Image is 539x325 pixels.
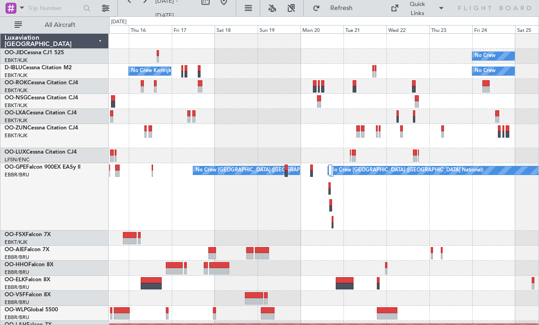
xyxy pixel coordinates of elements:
a: EBBR/BRU [5,254,29,261]
a: EBKT/KJK [5,87,27,94]
span: OO-AIE [5,247,24,253]
a: EBBR/BRU [5,269,29,276]
span: OO-WLP [5,307,27,313]
div: Fri 17 [172,25,215,33]
span: D-IBLU [5,65,22,71]
span: OO-FSX [5,232,26,237]
div: Fri 24 [472,25,515,33]
a: EBKT/KJK [5,72,27,79]
div: [DATE] [111,18,127,26]
a: OO-ZUNCessna Citation CJ4 [5,125,78,131]
a: OO-WLPGlobal 5500 [5,307,58,313]
span: OO-ROK [5,80,27,86]
div: Sat 18 [215,25,258,33]
a: EBBR/BRU [5,299,29,306]
a: OO-JIDCessna CJ1 525 [5,50,64,56]
div: No Crew [GEOGRAPHIC_DATA] ([GEOGRAPHIC_DATA] National) [330,164,483,177]
span: OO-NSG [5,95,27,101]
a: EBKT/KJK [5,239,27,246]
a: OO-HHOFalcon 8X [5,262,53,268]
a: D-IBLUCessna Citation M2 [5,65,72,71]
div: Mon 20 [301,25,343,33]
a: EBBR/BRU [5,171,29,178]
div: Sun 19 [258,25,301,33]
div: No Crew [475,49,496,63]
span: All Aircraft [24,22,96,28]
a: EBKT/KJK [5,57,27,64]
div: Thu 16 [129,25,172,33]
a: LFSN/ENC [5,156,30,163]
a: OO-GPEFalcon 900EX EASy II [5,165,80,170]
span: OO-VSF [5,292,26,298]
span: OO-ELK [5,277,25,283]
span: OO-ZUN [5,125,27,131]
div: Thu 23 [429,25,472,33]
a: OO-LUXCessna Citation CJ4 [5,150,77,155]
a: EBBR/BRU [5,284,29,291]
span: OO-JID [5,50,24,56]
a: EBKT/KJK [5,132,27,139]
a: EBKT/KJK [5,102,27,109]
span: OO-HHO [5,262,28,268]
input: Trip Number [28,1,80,15]
a: OO-NSGCessna Citation CJ4 [5,95,78,101]
a: EBKT/KJK [5,117,27,124]
a: OO-FSXFalcon 7X [5,232,51,237]
a: EBBR/BRU [5,314,29,321]
div: No Crew [475,64,496,78]
button: All Aircraft [10,18,99,32]
span: OO-GPE [5,165,26,170]
button: Quick Links [386,1,449,15]
a: OO-LXACessna Citation CJ4 [5,110,77,116]
a: OO-VSFFalcon 8X [5,292,51,298]
span: OO-LUX [5,150,26,155]
div: Tue 21 [343,25,386,33]
div: No Crew [GEOGRAPHIC_DATA] ([GEOGRAPHIC_DATA] National) [196,164,349,177]
a: OO-ROKCessna Citation CJ4 [5,80,78,86]
a: OO-AIEFalcon 7X [5,247,49,253]
button: Refresh [308,1,363,15]
span: OO-LXA [5,110,26,116]
span: Refresh [322,5,360,11]
div: Wed 22 [386,25,429,33]
a: OO-ELKFalcon 8X [5,277,50,283]
div: No Crew Kortrijk-[GEOGRAPHIC_DATA] [131,64,225,78]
